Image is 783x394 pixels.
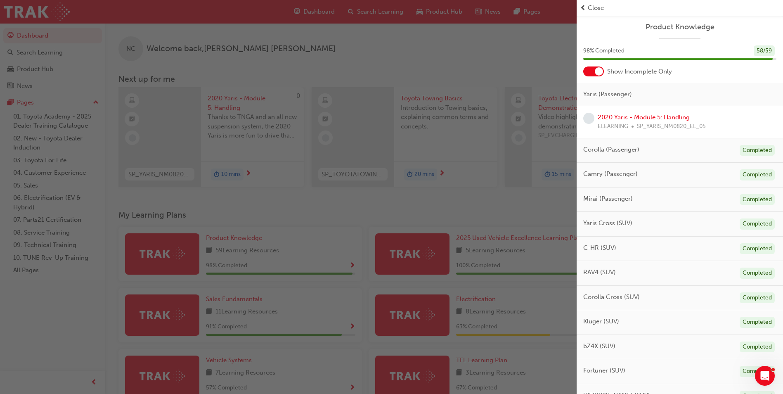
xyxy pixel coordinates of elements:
a: 2020 Yaris - Module 5: Handling [598,114,690,121]
span: Kluger (SUV) [583,317,619,326]
a: Product Knowledge [583,22,776,32]
div: Completed [740,145,775,156]
div: Completed [740,366,775,377]
div: Completed [740,169,775,180]
span: Yaris (Passenger) [583,90,632,99]
span: Close [588,3,604,13]
iframe: Intercom live chat [755,366,775,386]
span: prev-icon [580,3,586,13]
span: bZ4X (SUV) [583,342,615,351]
div: Completed [740,317,775,328]
span: learningRecordVerb_NONE-icon [583,113,594,124]
div: 58 / 59 [754,45,775,57]
div: Completed [740,342,775,353]
div: Completed [740,194,775,205]
button: prev-iconClose [580,3,780,13]
span: Corolla Cross (SUV) [583,292,640,302]
span: C-HR (SUV) [583,243,616,253]
span: SP_YARIS_NM0820_EL_05 [637,122,706,131]
span: ELEARNING [598,122,628,131]
span: RAV4 (SUV) [583,268,616,277]
span: Camry (Passenger) [583,169,638,179]
div: Completed [740,292,775,304]
span: Fortuner (SUV) [583,366,625,375]
div: Completed [740,268,775,279]
div: Completed [740,243,775,254]
span: Corolla (Passenger) [583,145,639,154]
span: Yaris Cross (SUV) [583,218,632,228]
span: 98 % Completed [583,46,625,56]
span: Mirai (Passenger) [583,194,633,204]
div: Completed [740,218,775,230]
span: Show Incomplete Only [607,67,672,76]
